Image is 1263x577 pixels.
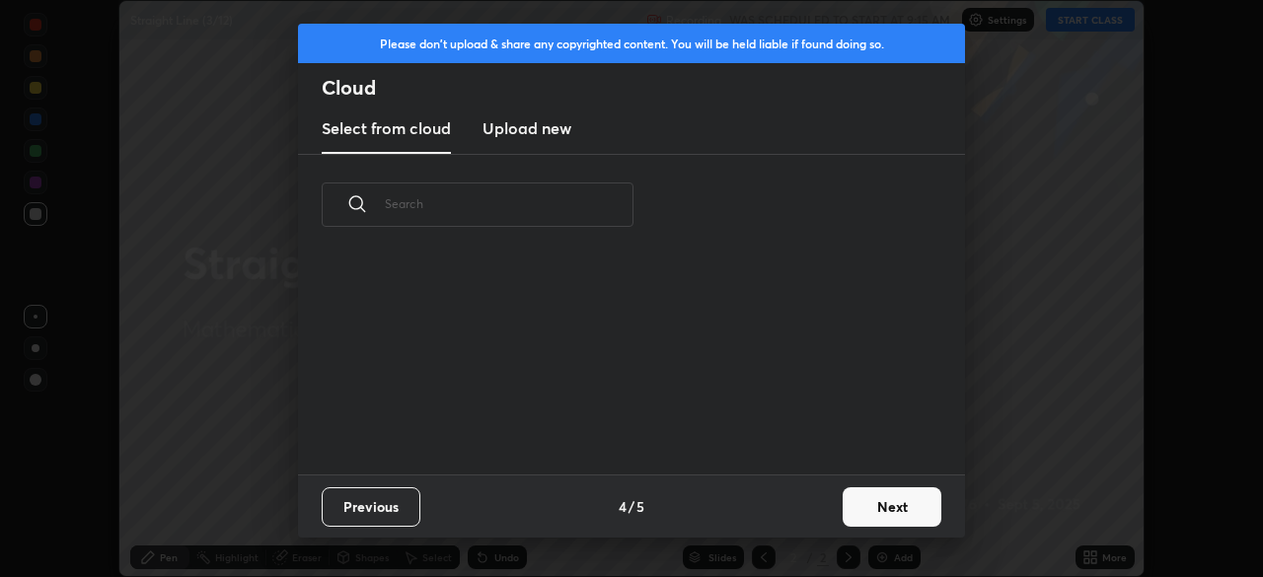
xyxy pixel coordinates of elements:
h2: Cloud [322,75,965,101]
h4: 5 [636,496,644,517]
h4: 4 [619,496,627,517]
h4: / [629,496,634,517]
div: Please don't upload & share any copyrighted content. You will be held liable if found doing so. [298,24,965,63]
h3: Select from cloud [322,116,451,140]
button: Previous [322,487,420,527]
button: Next [843,487,941,527]
input: Search [385,162,633,246]
h3: Upload new [483,116,571,140]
